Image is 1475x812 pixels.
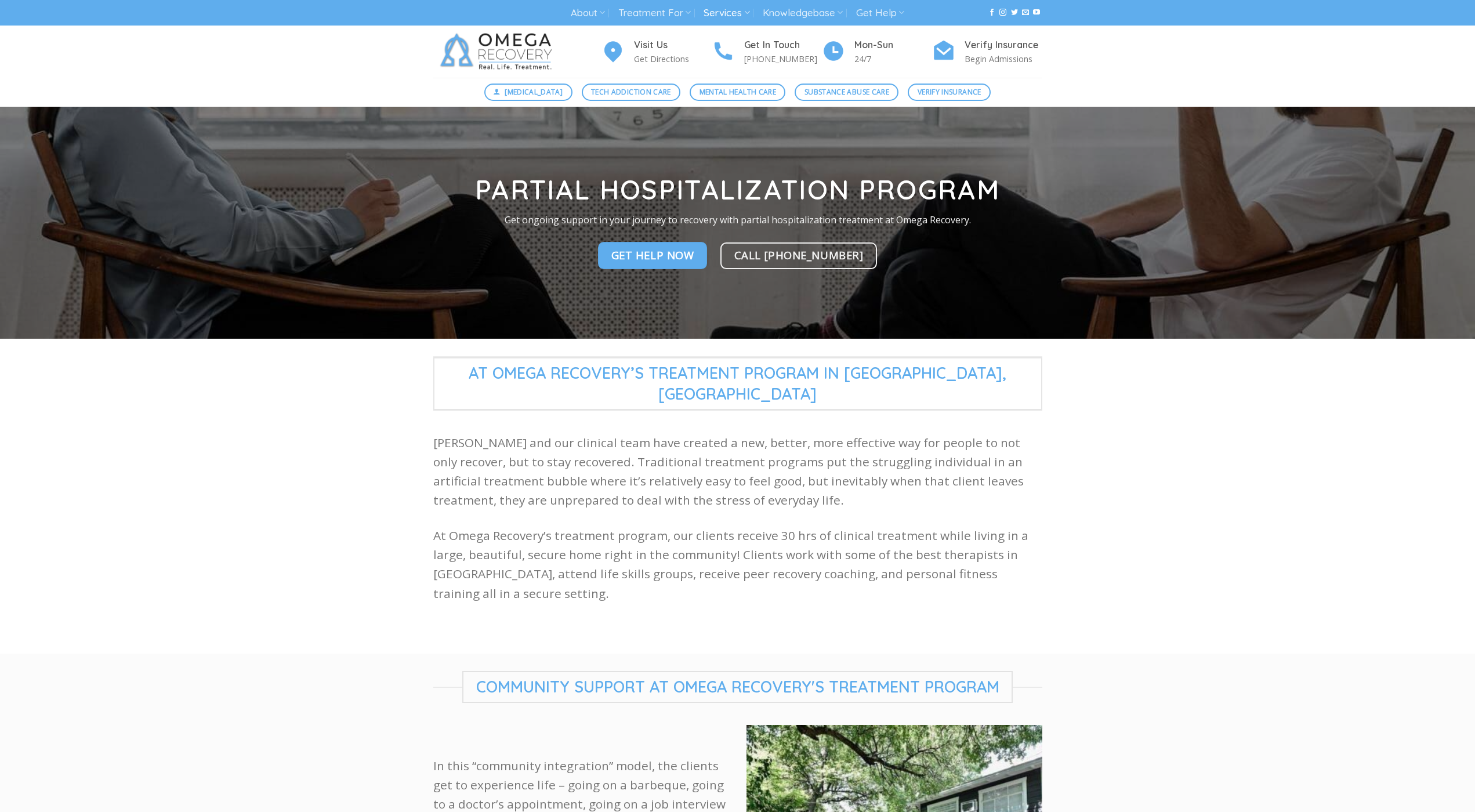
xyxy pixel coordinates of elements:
[720,242,878,269] a: Call [PHONE_NUMBER]
[433,26,564,78] img: Omega Recovery
[734,246,864,263] span: Call [PHONE_NUMBER]
[854,52,932,66] p: 24/7
[744,52,822,66] p: [PHONE_NUMBER]
[712,38,822,66] a: Get In Touch [PHONE_NUMBER]
[433,526,1042,603] p: At Omega Recovery’s treatment program, our clients receive 30 hrs of clinical treatment while liv...
[965,52,1042,66] p: Begin Admissions
[582,84,681,101] a: Tech Addiction Care
[462,671,1013,704] span: Community support at omega recovery's treatment program
[918,86,981,97] span: Verify Insurance
[999,9,1006,17] a: Follow on Instagram
[1033,9,1040,17] a: Follow on YouTube
[484,84,572,101] a: [MEDICAL_DATA]
[690,84,785,101] a: Mental Health Care
[571,2,605,24] a: About
[1011,9,1018,17] a: Follow on Twitter
[856,2,904,24] a: Get Help
[700,86,776,97] span: Mental Health Care
[854,38,932,53] h4: Mon-Sun
[988,9,995,17] a: Follow on Facebook
[908,84,991,101] a: Verify Insurance
[475,173,1000,206] strong: Partial Hospitalization Program
[744,38,822,53] h4: Get In Touch
[1022,9,1029,17] a: Send us an email
[634,52,712,66] p: Get Directions
[634,38,712,53] h4: Visit Us
[425,213,1051,228] p: Get ongoing support in your journey to recovery with partial hospitalization treatment at Omega R...
[433,357,1042,410] span: At Omega Recovery’s Treatment Program in [GEOGRAPHIC_DATA],[GEOGRAPHIC_DATA]
[598,242,708,269] a: Get Help Now
[795,84,898,101] a: Substance Abuse Care
[611,247,694,264] span: Get Help Now
[804,86,889,97] span: Substance Abuse Care
[763,2,843,24] a: Knowledgebase
[704,2,749,24] a: Services
[618,2,691,24] a: Treatment For
[591,86,671,97] span: Tech Addiction Care
[505,86,563,97] span: [MEDICAL_DATA]
[932,38,1042,66] a: Verify Insurance Begin Admissions
[601,38,712,66] a: Visit Us Get Directions
[433,433,1042,510] p: [PERSON_NAME] and our clinical team have created a new, better, more effective way for people to ...
[965,38,1042,53] h4: Verify Insurance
